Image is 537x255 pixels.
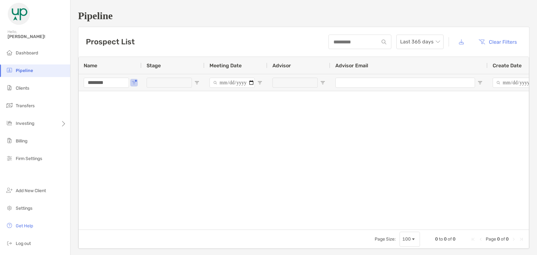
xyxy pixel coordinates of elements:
[16,50,38,56] span: Dashboard
[84,78,129,88] input: Name Filter Input
[6,84,13,91] img: clients icon
[272,63,291,69] span: Advisor
[8,34,66,39] span: [PERSON_NAME]!
[497,236,500,242] span: 0
[382,40,386,44] img: input icon
[86,37,135,46] h3: Prospect List
[147,63,161,69] span: Stage
[6,222,13,229] img: get-help icon
[478,237,483,242] div: Previous Page
[501,236,505,242] span: of
[6,102,13,109] img: transfers icon
[16,223,33,229] span: Get Help
[16,241,31,246] span: Log out
[506,236,509,242] span: 0
[194,80,199,85] button: Open Filter Menu
[6,239,13,247] img: logout icon
[131,80,137,85] button: Open Filter Menu
[402,236,411,242] div: 100
[335,63,368,69] span: Advisor Email
[474,35,522,49] button: Clear Filters
[6,186,13,194] img: add_new_client icon
[486,236,496,242] span: Page
[84,63,97,69] span: Name
[6,137,13,144] img: billing icon
[16,103,35,108] span: Transfers
[16,188,46,193] span: Add New Client
[16,206,32,211] span: Settings
[400,35,440,49] span: Last 365 days
[16,138,27,144] span: Billing
[210,63,242,69] span: Meeting Date
[6,66,13,74] img: pipeline icon
[335,78,475,88] input: Advisor Email Filter Input
[16,156,42,161] span: Firm Settings
[210,78,255,88] input: Meeting Date Filter Input
[519,237,524,242] div: Last Page
[493,63,522,69] span: Create Date
[6,154,13,162] img: firm-settings icon
[435,236,438,242] span: 0
[8,3,30,25] img: Zoe Logo
[444,236,447,242] span: 0
[6,204,13,212] img: settings icon
[400,232,420,247] div: Page Size
[16,121,34,126] span: Investing
[78,10,529,22] h1: Pipeline
[453,236,456,242] span: 0
[6,49,13,56] img: dashboard icon
[439,236,443,242] span: to
[320,80,325,85] button: Open Filter Menu
[471,237,476,242] div: First Page
[257,80,262,85] button: Open Filter Menu
[448,236,452,242] span: of
[16,86,29,91] span: Clients
[6,119,13,127] img: investing icon
[511,237,516,242] div: Next Page
[478,80,483,85] button: Open Filter Menu
[375,236,396,242] div: Page Size:
[16,68,33,73] span: Pipeline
